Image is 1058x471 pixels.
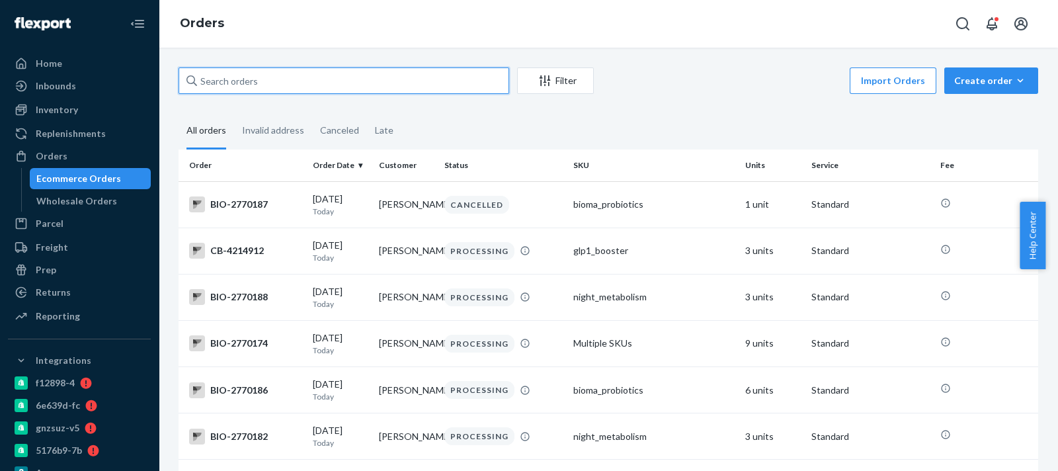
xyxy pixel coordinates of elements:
[374,228,440,274] td: [PERSON_NAME]
[517,67,594,94] button: Filter
[518,74,593,87] div: Filter
[189,382,302,398] div: BIO-2770186
[374,320,440,366] td: [PERSON_NAME]
[8,237,151,258] a: Freight
[573,290,735,304] div: night_metabolism
[36,376,75,390] div: f12898-4
[320,113,359,148] div: Canceled
[313,331,368,356] div: [DATE]
[313,252,368,263] p: Today
[811,430,930,443] p: Standard
[811,290,930,304] p: Standard
[189,196,302,212] div: BIO-2770187
[307,150,374,181] th: Order Date
[8,350,151,371] button: Integrations
[313,424,368,449] div: [DATE]
[36,354,91,367] div: Integrations
[740,320,806,366] td: 9 units
[36,241,68,254] div: Freight
[811,198,930,211] p: Standard
[30,168,151,189] a: Ecommerce Orders
[124,11,151,37] button: Close Navigation
[935,150,1038,181] th: Fee
[313,437,368,449] p: Today
[313,239,368,263] div: [DATE]
[313,345,368,356] p: Today
[8,306,151,327] a: Reporting
[374,367,440,413] td: [PERSON_NAME]
[179,150,307,181] th: Order
[444,288,514,306] div: PROCESSING
[850,67,936,94] button: Import Orders
[36,444,82,457] div: 5176b9-7b
[811,337,930,350] p: Standard
[811,244,930,257] p: Standard
[8,282,151,303] a: Returns
[313,285,368,310] div: [DATE]
[189,289,302,305] div: BIO-2770188
[740,181,806,228] td: 1 unit
[740,413,806,460] td: 3 units
[313,391,368,402] p: Today
[36,127,106,140] div: Replenishments
[573,244,735,257] div: glp1_booster
[15,17,71,30] img: Flexport logo
[375,113,393,148] div: Late
[979,11,1005,37] button: Open notifications
[186,113,226,150] div: All orders
[568,320,740,366] td: Multiple SKUs
[1020,202,1045,269] button: Help Center
[30,191,151,212] a: Wholesale Orders
[944,67,1038,94] button: Create order
[573,384,735,397] div: bioma_probiotics
[954,74,1028,87] div: Create order
[36,217,63,230] div: Parcel
[8,123,151,144] a: Replenishments
[242,113,304,148] div: Invalid address
[8,440,151,461] a: 5176b9-7b
[740,274,806,320] td: 3 units
[313,193,368,217] div: [DATE]
[8,259,151,280] a: Prep
[444,335,514,353] div: PROCESSING
[313,298,368,310] p: Today
[439,150,568,181] th: Status
[740,228,806,274] td: 3 units
[36,57,62,70] div: Home
[374,413,440,460] td: [PERSON_NAME]
[379,159,434,171] div: Customer
[180,16,224,30] a: Orders
[444,381,514,399] div: PROCESSING
[169,5,235,43] ol: breadcrumbs
[444,427,514,445] div: PROCESSING
[8,53,151,74] a: Home
[179,67,509,94] input: Search orders
[740,367,806,413] td: 6 units
[811,384,930,397] p: Standard
[189,429,302,445] div: BIO-2770182
[189,243,302,259] div: CB-4214912
[36,150,67,163] div: Orders
[36,172,121,185] div: Ecommerce Orders
[36,194,117,208] div: Wholesale Orders
[444,196,509,214] div: CANCELLED
[8,395,151,416] a: 6e639d-fc
[313,206,368,217] p: Today
[8,99,151,120] a: Inventory
[568,150,740,181] th: SKU
[374,274,440,320] td: [PERSON_NAME]
[313,378,368,402] div: [DATE]
[36,399,80,412] div: 6e639d-fc
[36,421,79,435] div: gnzsuz-v5
[8,213,151,234] a: Parcel
[36,310,80,323] div: Reporting
[36,79,76,93] div: Inbounds
[8,372,151,394] a: f12898-4
[806,150,935,181] th: Service
[573,430,735,443] div: night_metabolism
[374,181,440,228] td: [PERSON_NAME]
[189,335,302,351] div: BIO-2770174
[740,150,806,181] th: Units
[36,103,78,116] div: Inventory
